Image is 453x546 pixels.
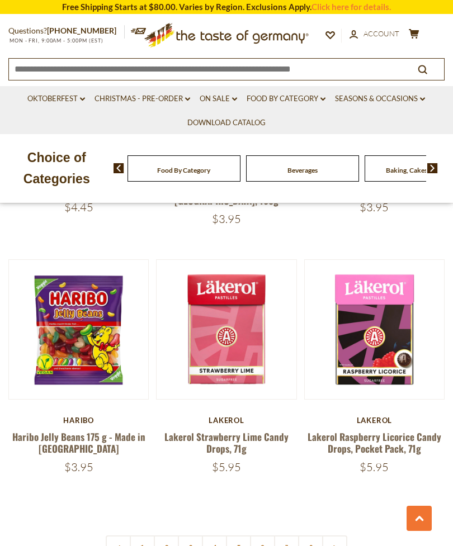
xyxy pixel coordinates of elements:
span: $3.95 [360,200,389,214]
a: Food By Category [157,166,210,174]
span: $3.95 [212,212,241,226]
span: Account [364,29,399,38]
a: Download Catalog [187,117,266,129]
a: Christmas - PRE-ORDER [95,93,190,105]
a: Account [350,28,399,40]
div: Lakerol [304,416,445,425]
a: Food By Category [247,93,325,105]
p: Questions? [8,24,125,38]
img: Haribo Jelly Beans 175 g - Made in Germany [9,260,148,399]
img: Lakerol Raspberry Licorice Candy Drops, Pocket Pack, 71g [305,260,444,399]
img: previous arrow [114,163,124,173]
a: Oktoberfest [27,93,85,105]
span: $5.95 [212,460,241,474]
a: Click here for details. [312,2,391,12]
a: Lakerol Raspberry Licorice Candy Drops, Pocket Pack, 71g [308,430,441,455]
a: [PHONE_NUMBER] [47,26,116,35]
img: Lakerol Strawberry Lime Candy Drops, 71g [157,260,296,399]
a: Lakerol Strawberry Lime Candy Drops, 71g [164,430,289,455]
span: $3.95 [64,460,93,474]
div: Haribo [8,416,149,425]
span: $4.45 [64,200,93,214]
img: next arrow [427,163,438,173]
div: Lakerol [156,416,296,425]
a: Haribo Jelly Beans 175 g - Made in [GEOGRAPHIC_DATA] [12,430,145,455]
a: Beverages [287,166,318,174]
span: MON - FRI, 9:00AM - 5:00PM (EST) [8,37,103,44]
span: $5.95 [360,460,389,474]
a: Seasons & Occasions [335,93,425,105]
a: On Sale [200,93,237,105]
